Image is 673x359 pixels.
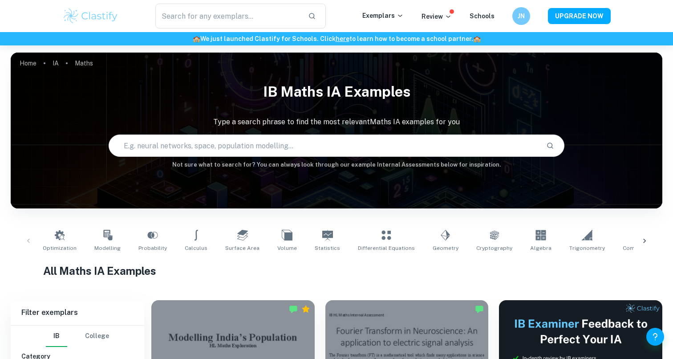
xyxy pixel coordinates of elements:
input: Search for any exemplars... [155,4,301,29]
p: Maths [75,58,93,68]
span: Statistics [315,244,340,252]
span: 🏫 [193,35,200,42]
span: Calculus [185,244,207,252]
span: Surface Area [225,244,259,252]
img: Clastify logo [62,7,119,25]
h6: Filter exemplars [11,300,144,325]
div: Filter type choice [46,326,109,347]
h1: All Maths IA Examples [43,263,630,279]
span: Trigonometry [569,244,605,252]
span: Volume [277,244,297,252]
span: Algebra [530,244,551,252]
h6: We just launched Clastify for Schools. Click to learn how to become a school partner. [2,34,671,44]
span: Geometry [433,244,458,252]
span: Complex Numbers [623,244,672,252]
button: UPGRADE NOW [548,8,611,24]
a: Schools [470,12,495,20]
p: Type a search phrase to find the most relevant Maths IA examples for you [11,117,662,127]
p: Exemplars [362,11,404,20]
span: Probability [138,244,167,252]
h1: IB Maths IA examples [11,78,662,106]
button: IB [46,326,67,347]
button: Help and Feedback [646,328,664,346]
a: here [336,35,349,42]
span: 🏫 [473,35,481,42]
img: Marked [475,305,484,314]
span: Cryptography [476,244,512,252]
a: IA [53,57,59,69]
p: Review [422,12,452,21]
button: JN [512,7,530,25]
div: Premium [301,305,310,314]
button: Search [543,138,558,153]
img: Marked [289,305,298,314]
span: Differential Equations [358,244,415,252]
span: Optimization [43,244,77,252]
button: College [85,326,109,347]
span: Modelling [94,244,121,252]
h6: JN [516,11,527,21]
a: Home [20,57,36,69]
h6: Not sure what to search for? You can always look through our example Internal Assessments below f... [11,160,662,169]
input: E.g. neural networks, space, population modelling... [109,133,539,158]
